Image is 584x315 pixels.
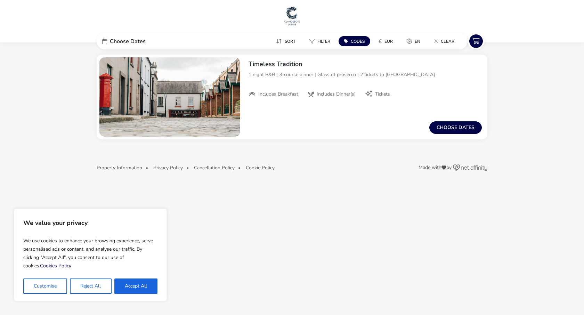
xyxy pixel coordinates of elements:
button: Cancellation Policy [194,165,235,170]
div: We value your privacy [14,209,167,301]
naf-pibe-menu-bar-item: Codes [339,36,373,46]
h2: Timeless Tradition [249,60,482,68]
span: Clear [441,39,454,44]
div: Timeless Tradition1 night B&B | 3-course dinner | Glass of prosecco | 2 tickets to [GEOGRAPHIC_DA... [243,55,487,103]
p: We value your privacy [23,216,157,230]
p: 1 night B&B | 3-course dinner | Glass of prosecco | 2 tickets to [GEOGRAPHIC_DATA] [249,71,482,78]
span: EUR [384,39,393,44]
naf-pibe-menu-bar-item: Clear [429,36,463,46]
img: Main Website [283,6,301,26]
button: Clear [429,36,460,46]
p: We use cookies to enhance your browsing experience, serve personalised ads or content, and analys... [23,234,157,273]
span: Made with by [419,165,452,170]
button: Codes [339,36,370,46]
button: en [401,36,426,46]
i: € [379,38,382,45]
button: Privacy Policy [153,165,183,170]
naf-pibe-menu-bar-item: €EUR [373,36,401,46]
span: en [415,39,420,44]
span: Includes Dinner(s) [317,91,356,97]
swiper-slide: 1 / 1 [99,57,240,137]
a: Cookies Policy [40,262,71,269]
span: Codes [351,39,365,44]
span: Sort [285,39,295,44]
button: Customise [23,278,67,294]
naf-pibe-menu-bar-item: Sort [270,36,304,46]
button: Filter [304,36,336,46]
span: Choose Dates [110,39,146,44]
button: Property Information [97,165,142,170]
button: €EUR [373,36,398,46]
button: Sort [270,36,301,46]
span: Filter [317,39,330,44]
button: Choose dates [429,121,482,134]
div: Choose Dates [97,33,201,49]
naf-pibe-menu-bar-item: Filter [304,36,339,46]
span: Tickets [375,91,390,97]
button: Reject All [70,278,111,294]
button: Cookie Policy [246,165,275,170]
button: Accept All [114,278,157,294]
naf-pibe-menu-bar-item: en [401,36,429,46]
span: Includes Breakfast [258,91,298,97]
